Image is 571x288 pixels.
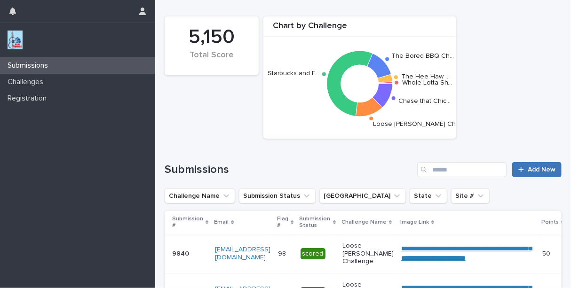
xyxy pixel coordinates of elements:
[181,25,243,49] div: 5,150
[278,248,288,258] p: 98
[528,166,555,173] span: Add New
[4,61,56,70] p: Submissions
[512,162,562,177] a: Add New
[391,53,454,59] text: The Bored BBQ Ch…
[4,94,54,103] p: Registration
[172,248,191,258] p: 9840
[373,121,478,127] text: Loose [PERSON_NAME] Challenge
[451,188,490,203] button: Site #
[8,31,23,49] img: jxsLJbdS1eYBI7rVAS4p
[300,214,331,231] p: Submission Status
[399,97,451,104] text: Chase that Chic…
[541,217,559,227] p: Points
[277,214,288,231] p: Flag #
[165,188,235,203] button: Challenge Name
[342,242,394,265] p: Loose [PERSON_NAME] Challenge
[263,21,456,37] div: Chart by Challenge
[402,79,452,86] text: Whole Lotta Sh…
[268,70,319,76] text: Starbucks and F…
[172,214,203,231] p: Submission #
[214,217,229,227] p: Email
[301,248,325,260] div: scored
[181,50,243,70] div: Total Score
[165,163,413,177] h1: Submissions
[4,78,51,86] p: Challenges
[341,217,387,227] p: Challenge Name
[410,188,447,203] button: State
[402,73,450,80] text: The Hee Haw …
[215,246,270,261] a: [EMAIL_ADDRESS][DOMAIN_NAME]
[400,217,429,227] p: Image Link
[239,188,316,203] button: Submission Status
[542,248,552,258] p: 50
[417,162,507,177] input: Search
[319,188,406,203] button: Closest City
